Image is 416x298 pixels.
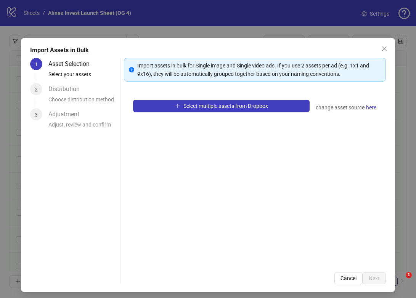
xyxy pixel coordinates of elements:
button: Next [363,272,386,284]
div: Asset Selection [48,58,96,70]
div: Adjust, review and confirm [48,120,117,133]
div: change asset source [316,103,377,112]
button: Select multiple assets from Dropbox [133,100,310,112]
div: Import Assets in Bulk [30,46,386,55]
span: 2 [35,87,38,93]
div: Adjustment [48,108,85,120]
div: Import assets in bulk for Single image and Single video ads. If you use 2 assets per ad (e.g. 1x1... [137,61,381,78]
span: Select multiple assets from Dropbox [183,103,268,109]
span: 1 [35,61,38,67]
div: Distribution [48,83,86,95]
div: Select your assets [48,70,117,83]
button: Cancel [334,272,363,284]
div: Choose distribution method [48,95,117,108]
span: close [381,46,387,52]
span: plus [175,103,180,109]
span: 1 [406,272,412,278]
span: Cancel [341,275,357,281]
span: info-circle [129,67,134,72]
button: Close [378,43,390,55]
a: here [366,103,377,112]
iframe: Intercom live chat [390,272,408,290]
span: 3 [35,112,38,118]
